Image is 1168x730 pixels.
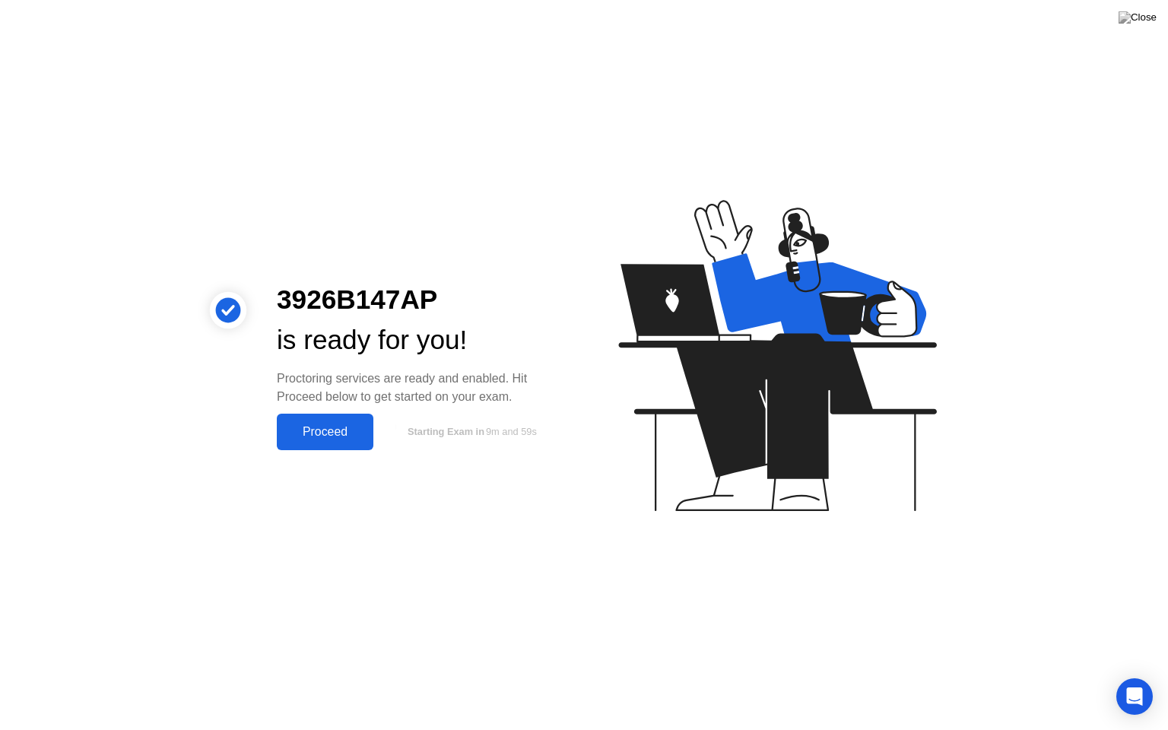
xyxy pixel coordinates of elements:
[281,425,369,439] div: Proceed
[486,426,537,437] span: 9m and 59s
[381,417,560,446] button: Starting Exam in9m and 59s
[277,370,560,406] div: Proctoring services are ready and enabled. Hit Proceed below to get started on your exam.
[277,320,560,360] div: is ready for you!
[277,280,560,320] div: 3926B147AP
[1116,678,1153,715] div: Open Intercom Messenger
[1119,11,1157,24] img: Close
[277,414,373,450] button: Proceed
